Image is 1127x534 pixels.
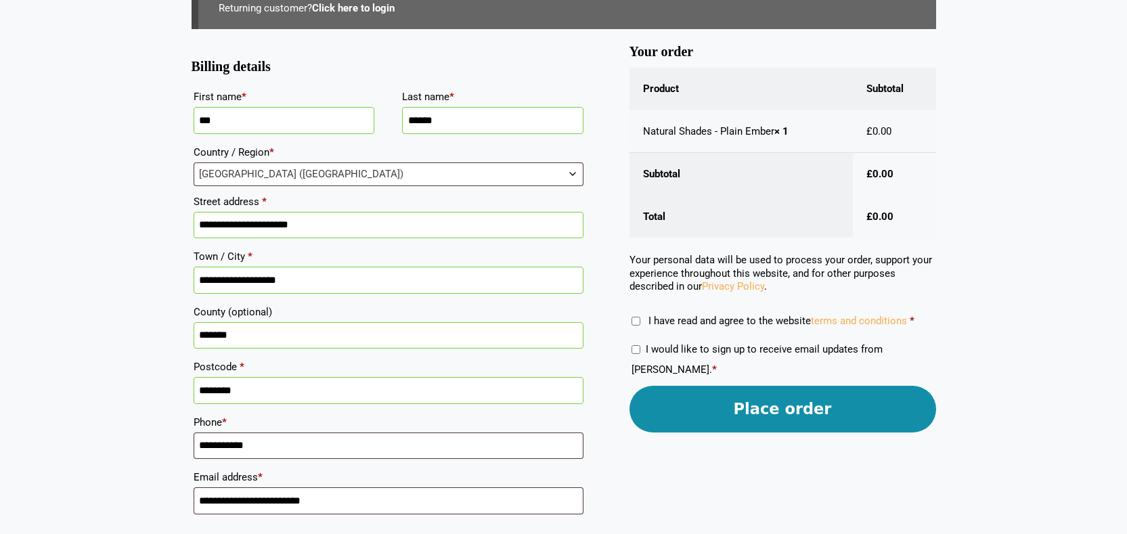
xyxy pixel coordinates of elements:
[866,125,872,137] span: £
[632,345,640,354] input: I would like to sign up to receive email updates from [PERSON_NAME].
[629,68,853,110] th: Product
[194,87,375,107] label: First name
[866,210,893,223] bdi: 0.00
[774,125,789,137] strong: × 1
[194,142,583,162] label: Country / Region
[194,412,583,432] label: Phone
[228,306,272,318] span: (optional)
[194,192,583,212] label: Street address
[702,280,764,292] a: Privacy Policy
[866,168,893,180] bdi: 0.00
[629,196,853,238] th: Total
[632,343,883,376] label: I would like to sign up to receive email updates from [PERSON_NAME].
[194,162,583,186] span: Country / Region
[648,315,907,327] span: I have read and agree to the website
[194,246,583,267] label: Town / City
[866,168,872,180] span: £
[866,125,891,137] bdi: 0.00
[629,386,936,432] button: Place order
[192,64,585,70] h3: Billing details
[629,254,936,294] p: Your personal data will be used to process your order, support your experience throughout this we...
[194,467,583,487] label: Email address
[629,153,853,196] th: Subtotal
[629,110,853,154] td: Natural Shades - Plain Ember
[632,317,640,326] input: I have read and agree to the websiteterms and conditions *
[629,49,936,55] h3: Your order
[194,302,583,322] label: County
[866,210,872,223] span: £
[402,87,583,107] label: Last name
[910,315,914,327] abbr: required
[194,163,583,185] span: United Kingdom (UK)
[811,315,907,327] a: terms and conditions
[853,68,936,110] th: Subtotal
[312,2,395,14] a: Click here to login
[194,357,583,377] label: Postcode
